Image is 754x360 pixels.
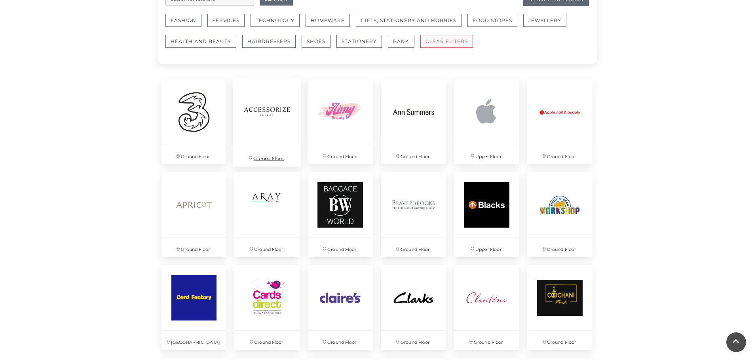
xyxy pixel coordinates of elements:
a: Ground Floor [377,75,450,168]
button: Fashion [165,14,201,27]
p: Ground Floor [308,238,373,257]
a: Jewellery [523,14,572,35]
a: Ground Floor [523,261,596,354]
p: Ground Floor [234,238,300,257]
a: Ground Floor [304,168,377,261]
a: [GEOGRAPHIC_DATA] [158,261,231,354]
p: Ground Floor [527,145,593,164]
a: Bank [388,35,420,56]
a: Ground Floor [523,75,596,168]
button: Hairdressers [242,35,296,48]
a: Ground Floor [523,168,596,261]
button: Gifts, Stationery and Hobbies [356,14,462,27]
a: Ground Floor [158,75,231,168]
p: Ground Floor [234,331,300,350]
a: Ground Floor [158,168,231,261]
p: Upper Floor [454,238,519,257]
button: Homeware [306,14,350,27]
button: Shoes [302,35,330,48]
a: Ground Floor [377,261,450,354]
a: Ground Floor [377,168,450,261]
p: Ground Floor [381,238,446,257]
p: Ground Floor [381,145,446,164]
p: Upper Floor [454,145,519,164]
p: Ground Floor [233,146,301,166]
a: Ground Floor [304,261,377,354]
button: Health and Beauty [165,35,236,48]
a: Technology [251,14,306,35]
a: Fashion [165,14,207,35]
a: Stationery [336,35,388,56]
a: Health and Beauty [165,35,242,56]
a: Services [207,14,251,35]
a: Upper Floor [450,75,523,168]
p: Ground Floor [454,331,519,350]
a: Homeware [306,14,356,35]
p: Ground Floor [308,331,373,350]
button: Technology [251,14,300,27]
a: CLEAR FILTERS [420,35,479,56]
a: Shoes [302,35,336,56]
button: Jewellery [523,14,566,27]
p: Ground Floor [161,145,227,164]
p: Ground Floor [527,238,593,257]
button: Food Stores [467,14,517,27]
a: Upper Floor [450,168,523,261]
p: [GEOGRAPHIC_DATA] [161,331,227,350]
button: Stationery [336,35,382,48]
button: CLEAR FILTERS [420,35,473,48]
a: Hairdressers [242,35,302,56]
p: Ground Floor [381,331,446,350]
a: Ground Floor [450,261,523,354]
a: Ground Floor [304,75,377,168]
a: Gifts, Stationery and Hobbies [356,14,467,35]
button: Bank [388,35,414,48]
a: Ground Floor [229,73,306,171]
p: Ground Floor [308,145,373,164]
a: Food Stores [467,14,523,35]
a: Ground Floor [230,261,304,354]
button: Services [207,14,245,27]
p: Ground Floor [527,331,593,350]
p: Ground Floor [161,238,227,257]
a: Ground Floor [230,168,304,261]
